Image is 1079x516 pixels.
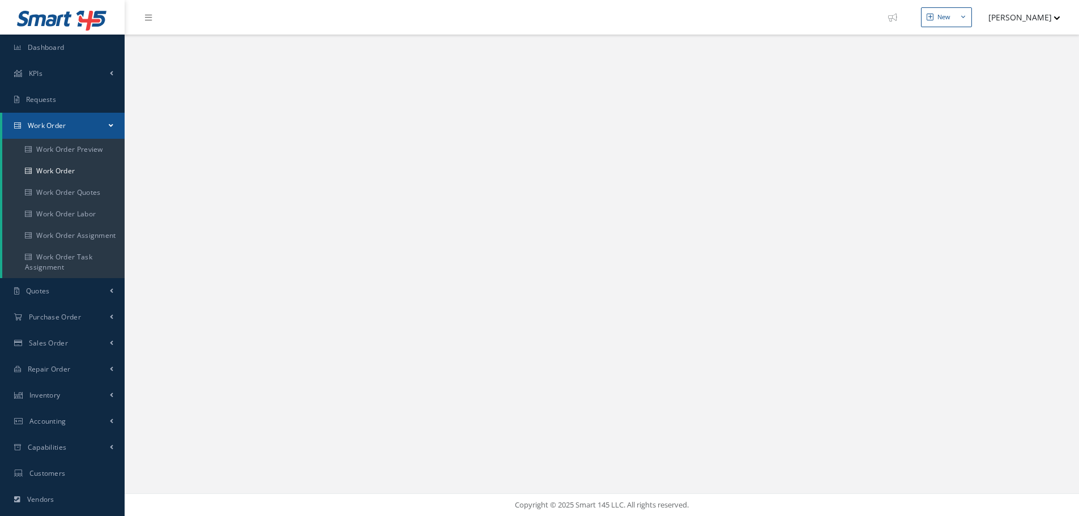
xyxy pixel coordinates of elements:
div: New [937,12,950,22]
span: Customers [29,468,66,478]
span: Work Order [28,121,66,130]
span: Vendors [27,494,54,504]
span: Accounting [29,416,66,426]
button: [PERSON_NAME] [978,6,1060,28]
span: Capabilities [28,442,67,452]
span: Sales Order [29,338,68,348]
span: Repair Order [28,364,71,374]
a: Work Order [2,113,125,139]
button: New [921,7,972,27]
div: Copyright © 2025 Smart 145 LLC. All rights reserved. [136,500,1068,511]
a: Work Order [2,160,125,182]
a: Work Order Preview [2,139,125,160]
a: Work Order Task Assignment [2,246,125,278]
a: Work Order Assignment [2,225,125,246]
span: Inventory [29,390,61,400]
span: KPIs [29,69,42,78]
span: Quotes [26,286,50,296]
a: Work Order Quotes [2,182,125,203]
span: Dashboard [28,42,65,52]
span: Requests [26,95,56,104]
span: Purchase Order [29,312,81,322]
a: Work Order Labor [2,203,125,225]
